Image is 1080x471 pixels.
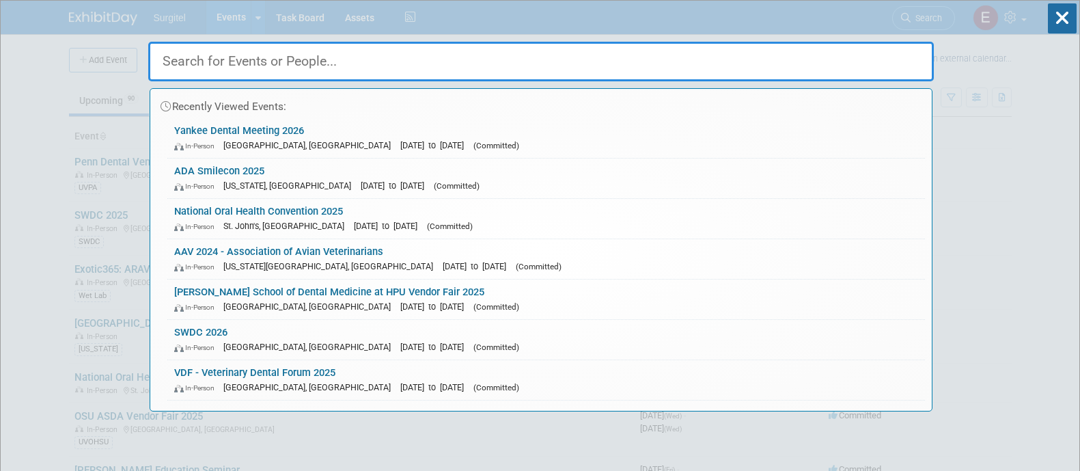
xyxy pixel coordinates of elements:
[223,261,440,271] span: [US_STATE][GEOGRAPHIC_DATA], [GEOGRAPHIC_DATA]
[400,140,471,150] span: [DATE] to [DATE]
[400,342,471,352] span: [DATE] to [DATE]
[174,142,221,150] span: In-Person
[174,383,221,392] span: In-Person
[223,180,358,191] span: [US_STATE], [GEOGRAPHIC_DATA]
[434,181,480,191] span: (Committed)
[223,382,398,392] span: [GEOGRAPHIC_DATA], [GEOGRAPHIC_DATA]
[473,342,519,352] span: (Committed)
[400,382,471,392] span: [DATE] to [DATE]
[223,342,398,352] span: [GEOGRAPHIC_DATA], [GEOGRAPHIC_DATA]
[167,199,925,239] a: National Oral Health Convention 2025 In-Person St. John's, [GEOGRAPHIC_DATA] [DATE] to [DATE] (Co...
[167,360,925,400] a: VDF - Veterinary Dental Forum 2025 In-Person [GEOGRAPHIC_DATA], [GEOGRAPHIC_DATA] [DATE] to [DATE...
[167,320,925,360] a: SWDC 2026 In-Person [GEOGRAPHIC_DATA], [GEOGRAPHIC_DATA] [DATE] to [DATE] (Committed)
[473,302,519,312] span: (Committed)
[174,182,221,191] span: In-Person
[167,239,925,279] a: AAV 2024 - Association of Avian Veterinarians In-Person [US_STATE][GEOGRAPHIC_DATA], [GEOGRAPHIC_...
[223,140,398,150] span: [GEOGRAPHIC_DATA], [GEOGRAPHIC_DATA]
[174,263,221,271] span: In-Person
[174,343,221,352] span: In-Person
[167,159,925,198] a: ADA Smilecon 2025 In-Person [US_STATE], [GEOGRAPHIC_DATA] [DATE] to [DATE] (Committed)
[516,262,562,271] span: (Committed)
[167,118,925,158] a: Yankee Dental Meeting 2026 In-Person [GEOGRAPHIC_DATA], [GEOGRAPHIC_DATA] [DATE] to [DATE] (Commi...
[443,261,513,271] span: [DATE] to [DATE]
[174,222,221,231] span: In-Person
[223,301,398,312] span: [GEOGRAPHIC_DATA], [GEOGRAPHIC_DATA]
[473,383,519,392] span: (Committed)
[361,180,431,191] span: [DATE] to [DATE]
[473,141,519,150] span: (Committed)
[223,221,351,231] span: St. John's, [GEOGRAPHIC_DATA]
[174,303,221,312] span: In-Person
[354,221,424,231] span: [DATE] to [DATE]
[427,221,473,231] span: (Committed)
[400,301,471,312] span: [DATE] to [DATE]
[167,280,925,319] a: [PERSON_NAME] School of Dental Medicine at HPU Vendor Fair 2025 In-Person [GEOGRAPHIC_DATA], [GEO...
[157,89,925,118] div: Recently Viewed Events:
[148,42,934,81] input: Search for Events or People...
